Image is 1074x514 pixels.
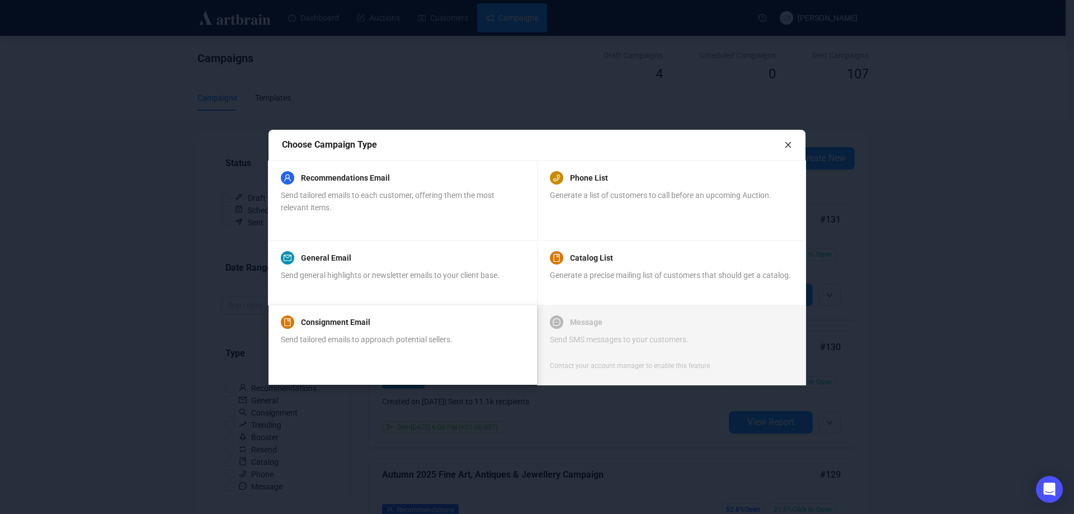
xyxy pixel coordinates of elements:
span: Generate a list of customers to call before an upcoming Auction. [550,191,771,200]
span: Send general highlights or newsletter emails to your client base. [281,271,500,280]
span: Send SMS messages to your customers. [550,335,689,344]
span: book [284,318,291,326]
div: Contact your account manager to enable this feature [550,360,710,371]
div: Choose Campaign Type [282,138,784,152]
span: user [284,174,291,182]
a: General Email [301,251,351,265]
span: phone [553,174,560,182]
span: Generate a precise mailing list of customers that should get a catalog. [550,271,791,280]
span: book [553,254,560,262]
span: message [553,318,560,326]
span: Send tailored emails to each customer, offering them the most relevant items. [281,191,494,212]
a: Consignment Email [301,315,370,329]
a: Message [570,315,602,329]
span: Send tailored emails to approach potential sellers. [281,335,453,344]
span: mail [284,254,291,262]
a: Catalog List [570,251,613,265]
div: Open Intercom Messenger [1036,476,1063,503]
span: close [784,141,792,149]
a: Recommendations Email [301,171,390,185]
a: Phone List [570,171,608,185]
